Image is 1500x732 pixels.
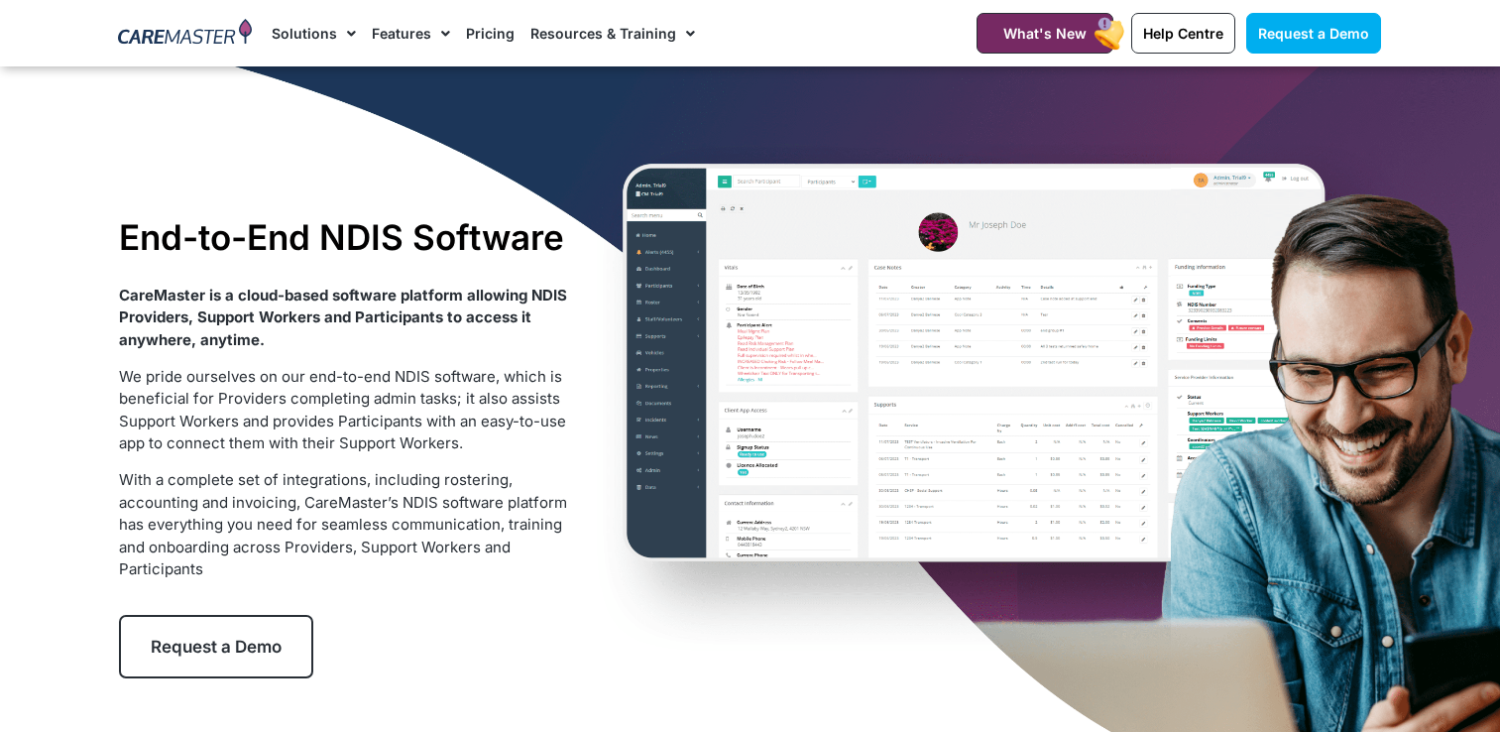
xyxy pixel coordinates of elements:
a: Request a Demo [119,615,313,678]
strong: CareMaster is a cloud-based software platform allowing NDIS Providers, Support Workers and Partic... [119,286,567,349]
span: Request a Demo [1258,25,1369,42]
span: Request a Demo [151,637,282,657]
span: We pride ourselves on our end-to-end NDIS software, which is beneficial for Providers completing ... [119,367,566,453]
a: Help Centre [1131,13,1235,54]
p: With a complete set of integrations, including rostering, accounting and invoicing, CareMaster’s ... [119,469,574,581]
img: CareMaster Logo [118,19,252,49]
a: Request a Demo [1246,13,1381,54]
span: What's New [1003,25,1087,42]
a: What's New [977,13,1113,54]
span: Help Centre [1143,25,1223,42]
h1: End-to-End NDIS Software [119,216,574,258]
